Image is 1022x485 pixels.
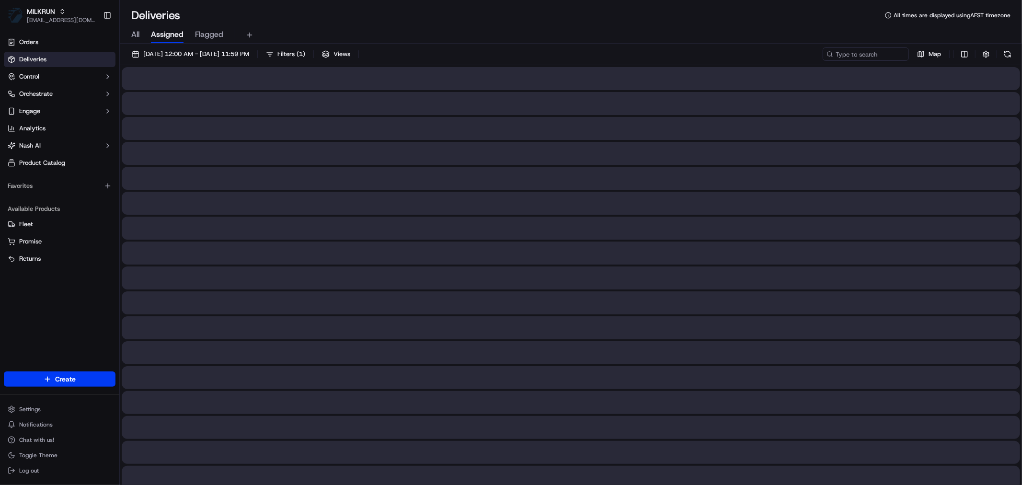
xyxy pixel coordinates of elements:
button: Engage [4,104,115,119]
button: Control [4,69,115,84]
span: Control [19,72,39,81]
button: Chat with us! [4,433,115,447]
span: Chat with us! [19,436,54,444]
span: Settings [19,405,41,413]
a: Orders [4,35,115,50]
span: Toggle Theme [19,451,57,459]
a: Deliveries [4,52,115,67]
button: Filters(1) [262,47,310,61]
button: Notifications [4,418,115,431]
span: Filters [277,50,305,58]
img: MILKRUN [8,8,23,23]
h1: Deliveries [131,8,180,23]
button: Promise [4,234,115,249]
span: Orchestrate [19,90,53,98]
span: Flagged [195,29,223,40]
button: Returns [4,251,115,266]
button: Log out [4,464,115,477]
span: Deliveries [19,55,46,64]
span: Create [55,374,76,384]
button: [EMAIL_ADDRESS][DOMAIN_NAME] [27,16,95,24]
button: MILKRUNMILKRUN[EMAIL_ADDRESS][DOMAIN_NAME] [4,4,99,27]
button: Settings [4,403,115,416]
input: Type to search [823,47,909,61]
a: Product Catalog [4,155,115,171]
button: Map [913,47,945,61]
span: Fleet [19,220,33,229]
a: Analytics [4,121,115,136]
span: Views [333,50,350,58]
span: Notifications [19,421,53,428]
span: ( 1 ) [297,50,305,58]
button: Nash AI [4,138,115,153]
span: All [131,29,139,40]
span: Returns [19,254,41,263]
button: Fleet [4,217,115,232]
span: Product Catalog [19,159,65,167]
span: All times are displayed using AEST timezone [894,12,1011,19]
a: Returns [8,254,112,263]
span: Analytics [19,124,46,133]
a: Fleet [8,220,112,229]
div: Favorites [4,178,115,194]
span: [DATE] 12:00 AM - [DATE] 11:59 PM [143,50,249,58]
button: Views [318,47,355,61]
span: Orders [19,38,38,46]
span: Assigned [151,29,184,40]
span: Nash AI [19,141,41,150]
span: Log out [19,467,39,474]
button: MILKRUN [27,7,55,16]
span: Map [929,50,941,58]
div: Available Products [4,201,115,217]
span: Engage [19,107,40,115]
button: Create [4,371,115,387]
button: [DATE] 12:00 AM - [DATE] 11:59 PM [127,47,253,61]
button: Toggle Theme [4,449,115,462]
button: Orchestrate [4,86,115,102]
button: Refresh [1001,47,1014,61]
span: Promise [19,237,42,246]
a: Promise [8,237,112,246]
